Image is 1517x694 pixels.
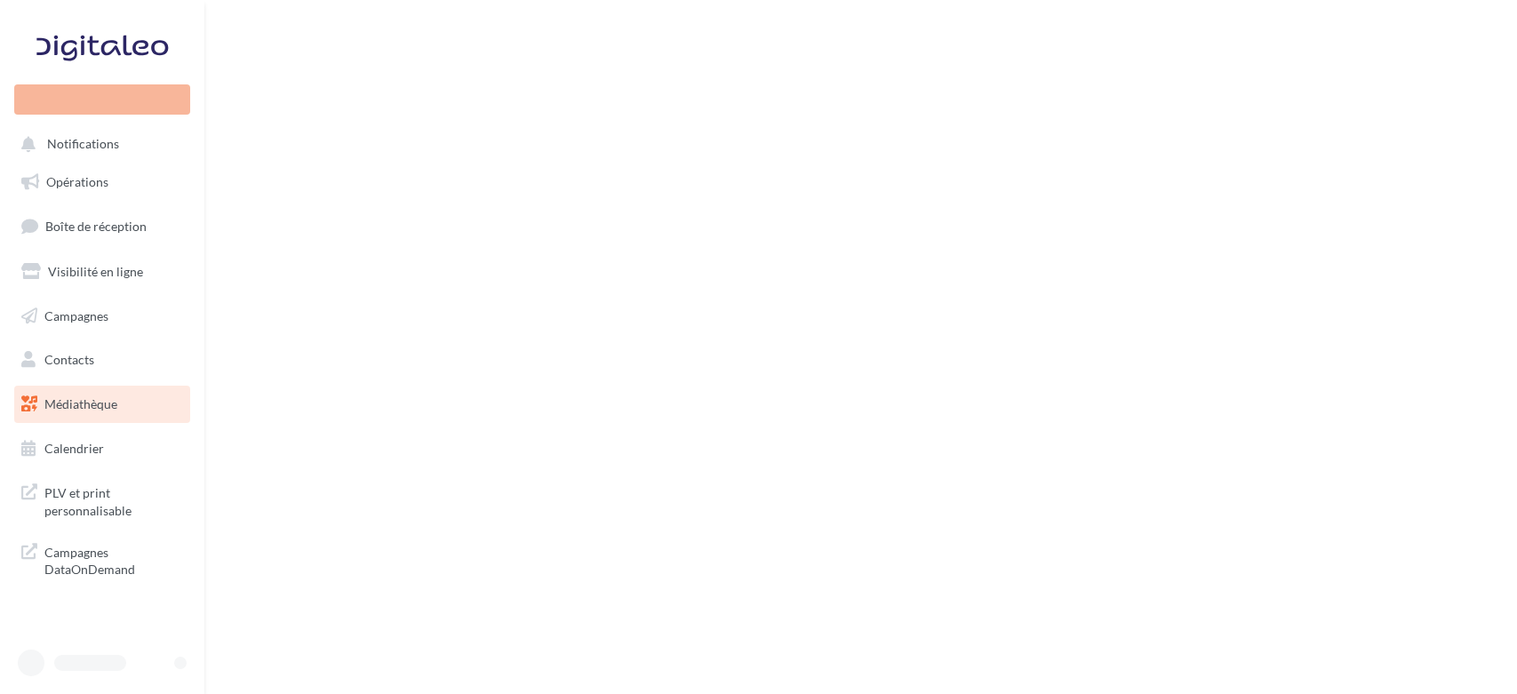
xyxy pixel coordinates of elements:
span: Contacts [44,352,94,367]
span: Calendrier [44,441,104,456]
span: Campagnes DataOnDemand [44,540,183,578]
a: Visibilité en ligne [11,253,194,291]
span: Médiathèque [44,396,117,411]
a: PLV et print personnalisable [11,474,194,526]
span: Boîte de réception [45,219,147,234]
span: Campagnes [44,307,108,323]
span: Notifications [47,137,119,152]
a: Médiathèque [11,386,194,423]
span: Visibilité en ligne [48,264,143,279]
a: Campagnes [11,298,194,335]
a: Contacts [11,341,194,379]
a: Calendrier [11,430,194,467]
div: Nouvelle campagne [14,84,190,115]
a: Boîte de réception [11,207,194,245]
span: Opérations [46,174,108,189]
a: Opérations [11,164,194,201]
span: PLV et print personnalisable [44,481,183,519]
a: Campagnes DataOnDemand [11,533,194,586]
